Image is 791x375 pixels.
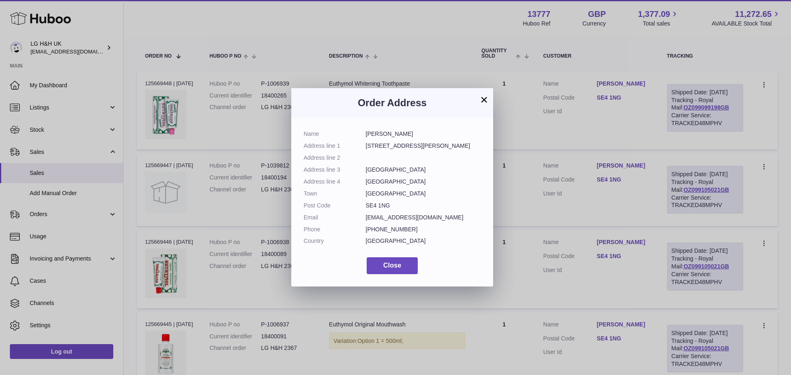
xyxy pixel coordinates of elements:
dt: Address line 3 [304,166,366,174]
dd: [GEOGRAPHIC_DATA] [366,178,481,186]
dd: [GEOGRAPHIC_DATA] [366,190,481,198]
dd: [EMAIL_ADDRESS][DOMAIN_NAME] [366,214,481,221]
dd: [GEOGRAPHIC_DATA] [366,237,481,245]
span: Close [383,262,401,269]
button: × [479,95,489,105]
dd: SE4 1NG [366,202,481,210]
dt: Email [304,214,366,221]
dd: [STREET_ADDRESS][PERSON_NAME] [366,142,481,150]
button: Close [367,257,418,274]
dt: Name [304,130,366,138]
dt: Address line 4 [304,178,366,186]
dt: Post Code [304,202,366,210]
dt: Phone [304,226,366,233]
dd: [GEOGRAPHIC_DATA] [366,166,481,174]
h3: Order Address [304,96,481,109]
dd: [PERSON_NAME] [366,130,481,138]
dt: Address line 2 [304,154,366,162]
dt: Address line 1 [304,142,366,150]
dt: Town [304,190,366,198]
dd: [PHONE_NUMBER] [366,226,481,233]
dt: Country [304,237,366,245]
